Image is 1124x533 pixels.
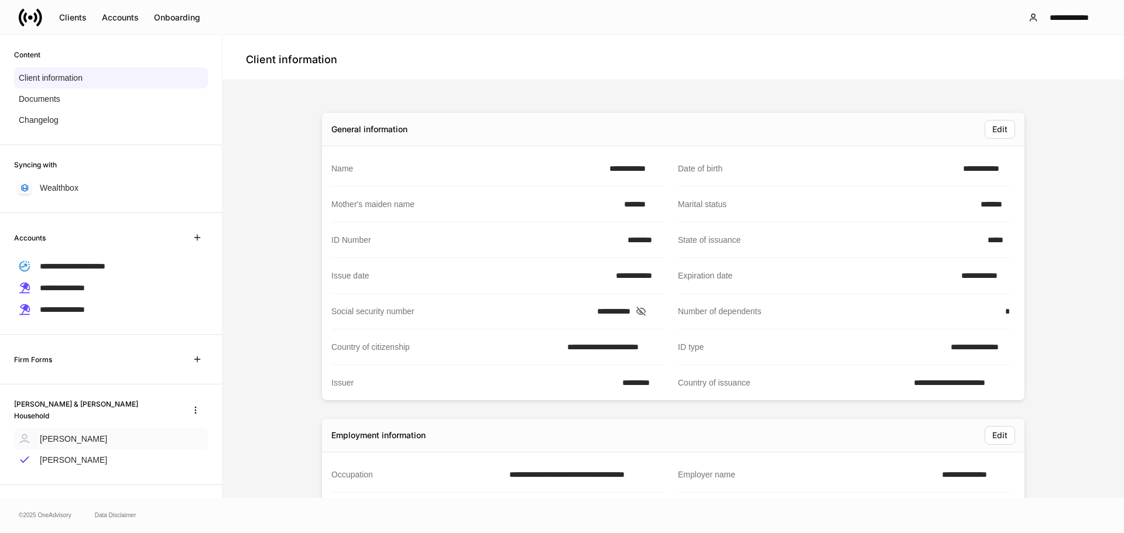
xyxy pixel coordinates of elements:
[14,354,52,365] h6: Firm Forms
[992,125,1008,133] div: Edit
[246,53,337,67] h4: Client information
[40,433,107,445] p: [PERSON_NAME]
[52,8,94,27] button: Clients
[678,270,954,281] div: Expiration date
[985,120,1015,139] button: Edit
[19,511,71,520] span: © 2025 OneAdvisory
[678,305,998,317] div: Number of dependents
[154,13,200,22] div: Onboarding
[985,426,1015,445] button: Edit
[331,234,621,246] div: ID Number
[331,377,615,388] div: Issuer
[331,198,617,210] div: Mother's maiden name
[14,398,174,421] h6: [PERSON_NAME] & [PERSON_NAME] Household
[14,159,57,170] h6: Syncing with
[678,163,956,174] div: Date of birth
[102,13,139,22] div: Accounts
[331,469,502,480] div: Occupation
[678,377,907,388] div: Country of issuance
[331,341,560,353] div: Country of citizenship
[14,177,208,198] a: Wealthbox
[94,8,146,27] button: Accounts
[14,428,208,449] a: [PERSON_NAME]
[19,114,59,126] p: Changelog
[678,341,944,353] div: ID type
[40,182,78,194] p: Wealthbox
[331,270,609,281] div: Issue date
[19,93,60,105] p: Documents
[678,198,974,210] div: Marital status
[331,429,426,441] div: Employment information
[14,109,208,130] a: Changelog
[40,454,107,466] p: [PERSON_NAME]
[678,234,981,246] div: State of issuance
[59,13,87,22] div: Clients
[331,123,407,135] div: General information
[14,88,208,109] a: Documents
[331,163,602,174] div: Name
[331,305,590,317] div: Social security number
[678,469,935,480] div: Employer name
[146,8,208,27] button: Onboarding
[14,49,40,60] h6: Content
[14,232,46,243] h6: Accounts
[19,72,83,84] p: Client information
[14,449,208,470] a: [PERSON_NAME]
[992,431,1008,439] div: Edit
[14,67,208,88] a: Client information
[95,511,136,520] a: Data Disclaimer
